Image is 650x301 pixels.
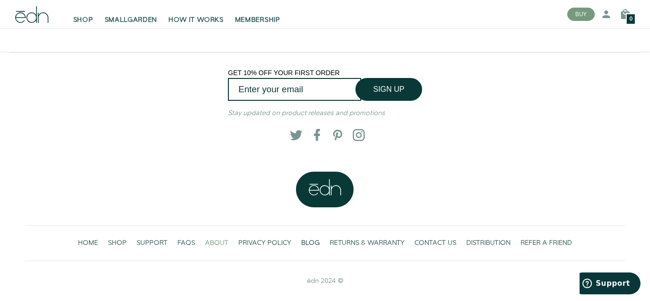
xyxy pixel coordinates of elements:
[229,4,286,25] a: MEMBERSHIP
[567,8,595,21] button: BUY
[296,233,325,253] a: BLOG
[235,15,280,25] span: MEMBERSHIP
[580,272,640,296] iframe: Opens a widget where you can find more information
[68,4,99,25] a: SHOP
[462,233,516,253] a: DISTRIBUTION
[414,238,456,248] span: CONTACT US
[410,233,462,253] a: CONTACT US
[228,78,361,100] input: Enter your email
[137,238,167,248] span: SUPPORT
[521,238,572,248] span: REFER A FRIEND
[228,108,385,118] em: Stay updated on product releases and promotions
[78,238,98,248] span: HOME
[325,233,410,253] a: RETURNS & WARRANTY
[630,17,632,22] span: 0
[200,233,234,253] a: ABOUT
[73,15,93,25] span: SHOP
[516,233,577,253] a: REFER A FRIEND
[99,4,163,25] a: SMALLGARDEN
[330,238,404,248] span: RETURNS & WARRANTY
[466,238,511,248] span: DISTRIBUTION
[173,233,200,253] a: FAQS
[228,69,340,77] span: GET 10% OFF YOUR FIRST ORDER
[355,78,422,101] button: SIGN UP
[168,15,223,25] span: HOW IT WORKS
[108,238,127,248] span: SHOP
[132,233,173,253] a: SUPPORT
[103,233,132,253] a: SHOP
[73,233,103,253] a: HOME
[163,4,229,25] a: HOW IT WORKS
[177,238,195,248] span: FAQS
[205,238,228,248] span: ABOUT
[301,238,320,248] span: BLOG
[307,276,344,286] span: ēdn 2024 ©
[105,15,158,25] span: SMALLGARDEN
[234,233,296,253] a: PRIVACY POLICY
[238,238,291,248] span: PRIVACY POLICY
